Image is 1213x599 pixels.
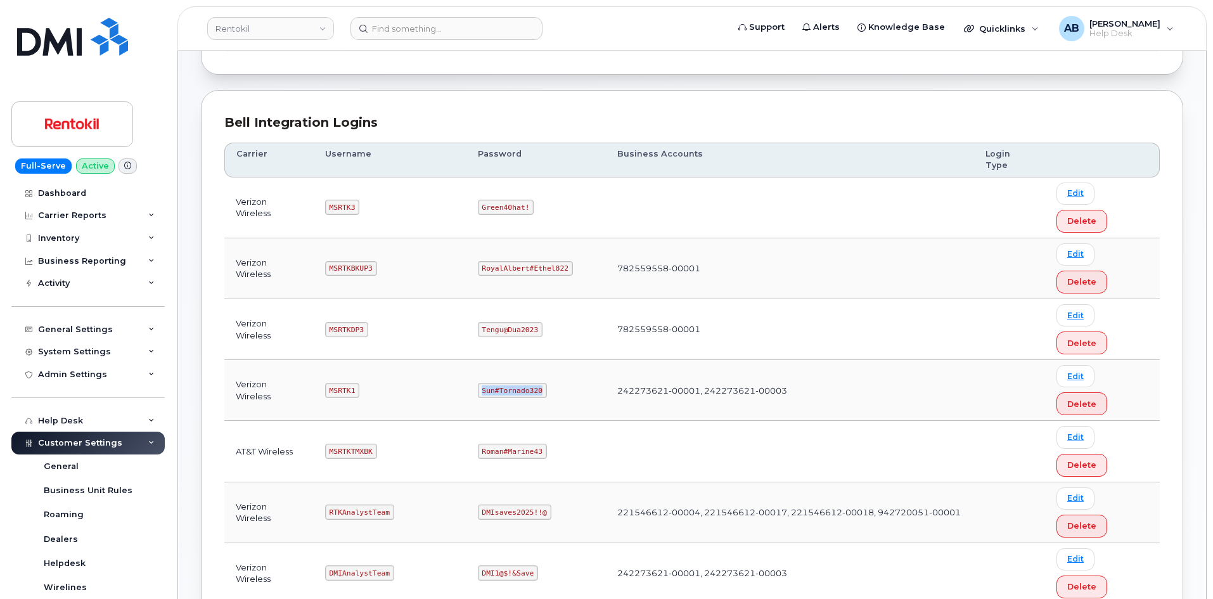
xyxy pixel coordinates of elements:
td: 242273621-00001, 242273621-00003 [606,360,974,421]
span: Delete [1067,520,1096,532]
input: Find something... [350,17,542,40]
td: Verizon Wireless [224,177,314,238]
button: Delete [1056,576,1107,598]
td: Verizon Wireless [224,238,314,299]
td: 782559558-00001 [606,238,974,299]
a: Support [729,15,793,40]
th: Username [314,143,466,177]
code: RTKAnalystTeam [325,505,394,520]
button: Delete [1056,454,1107,477]
td: 221546612-00004, 221546612-00017, 221546612-00018, 942720051-00001 [606,482,974,543]
th: Carrier [224,143,314,177]
a: Edit [1056,243,1094,266]
td: Verizon Wireless [224,299,314,360]
button: Delete [1056,271,1107,293]
a: Edit [1056,304,1094,326]
span: Help Desk [1089,29,1160,39]
span: Support [749,21,785,34]
td: Verizon Wireless [224,482,314,543]
code: RoyalAlbert#Ethel822 [478,261,573,276]
code: MSRTKBKUP3 [325,261,377,276]
a: Edit [1056,365,1094,387]
span: Delete [1067,215,1096,227]
a: Rentokil [207,17,334,40]
th: Login Type [974,143,1045,177]
iframe: Messenger Launcher [1158,544,1203,589]
code: MSRTK1 [325,383,359,398]
td: Verizon Wireless [224,360,314,421]
div: Bell Integration Logins [224,113,1160,132]
a: Edit [1056,426,1094,448]
span: Delete [1067,459,1096,471]
code: Roman#Marine43 [478,444,547,459]
a: Edit [1056,487,1094,510]
code: MSRTKDP3 [325,322,368,337]
th: Business Accounts [606,143,974,177]
th: Password [466,143,606,177]
code: DMIAnalystTeam [325,565,394,581]
code: MSRTK3 [325,200,359,215]
a: Edit [1056,183,1094,205]
div: Quicklinks [955,16,1048,41]
span: Delete [1067,337,1096,349]
span: Delete [1067,398,1096,410]
code: DMIsaves2025!!@ [478,505,551,520]
code: MSRTKTMXBK [325,444,377,459]
a: Knowledge Base [849,15,954,40]
button: Delete [1056,332,1107,354]
span: Delete [1067,276,1096,288]
code: Sun#Tornado320 [478,383,547,398]
button: Delete [1056,515,1107,538]
button: Delete [1056,210,1107,233]
td: AT&T Wireless [224,421,314,482]
div: Adam Bake [1050,16,1183,41]
span: AB [1064,21,1079,36]
a: Edit [1056,548,1094,570]
code: DMI1@$!&Save [478,565,538,581]
a: Alerts [793,15,849,40]
code: Tengu@Dua2023 [478,322,542,337]
td: 782559558-00001 [606,299,974,360]
span: Quicklinks [979,23,1025,34]
span: Knowledge Base [868,21,945,34]
code: Green40hat! [478,200,534,215]
span: [PERSON_NAME] [1089,18,1160,29]
span: Delete [1067,581,1096,593]
button: Delete [1056,392,1107,415]
span: Alerts [813,21,840,34]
